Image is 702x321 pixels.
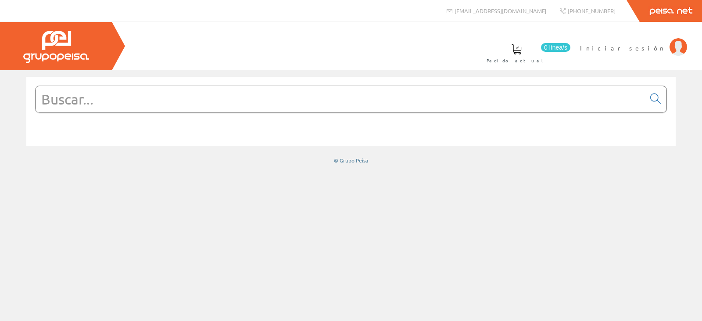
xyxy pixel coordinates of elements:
[568,7,616,14] span: [PHONE_NUMBER]
[580,43,665,52] span: Iniciar sesión
[541,43,570,52] span: 0 línea/s
[26,157,676,164] div: © Grupo Peisa
[487,56,546,65] span: Pedido actual
[23,31,89,63] img: Grupo Peisa
[36,86,645,112] input: Buscar...
[580,36,687,45] a: Iniciar sesión
[455,7,546,14] span: [EMAIL_ADDRESS][DOMAIN_NAME]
